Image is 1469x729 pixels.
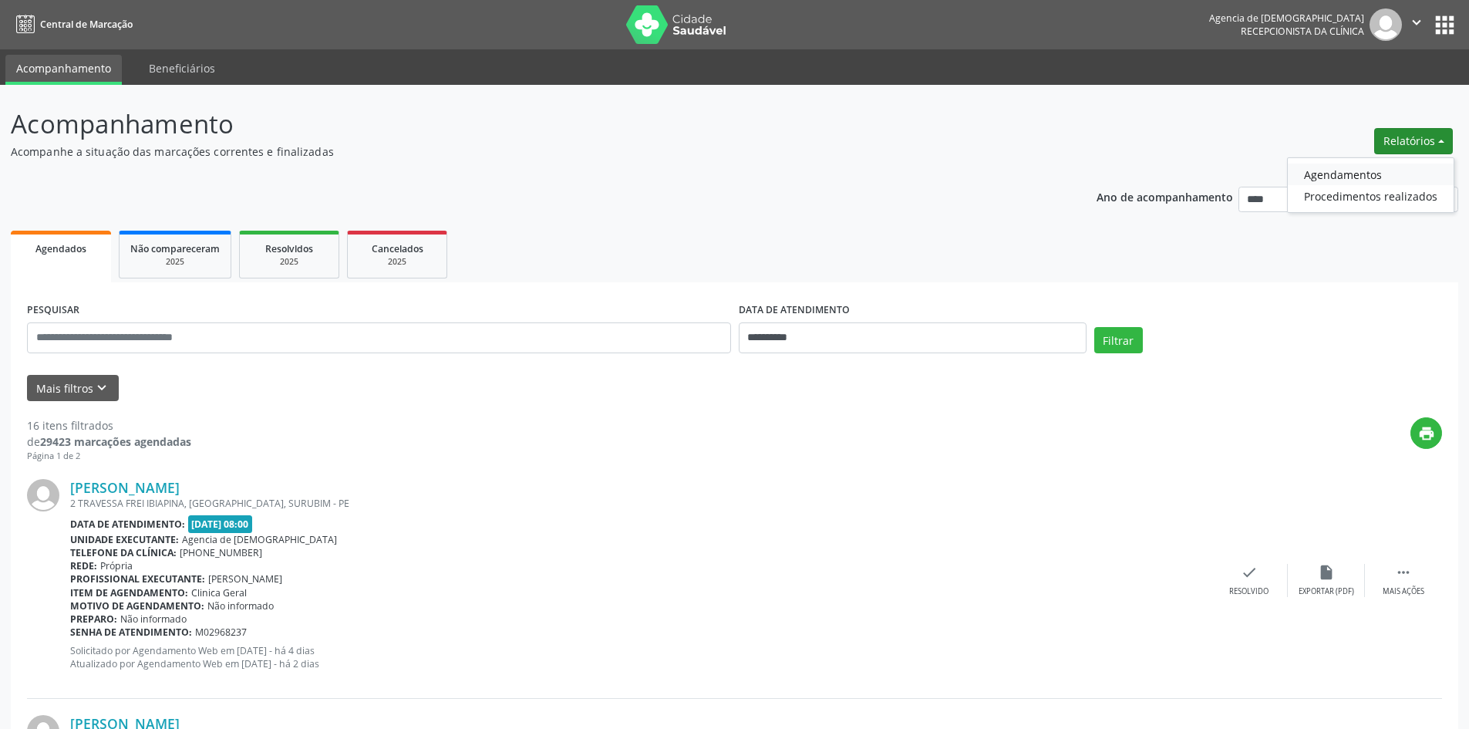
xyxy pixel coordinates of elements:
div: 2025 [251,256,328,268]
span: Central de Marcação [40,18,133,31]
span: [PERSON_NAME] [208,572,282,586]
p: Acompanhe a situação das marcações correntes e finalizadas [11,143,1024,160]
span: [DATE] 08:00 [188,515,253,533]
b: Unidade executante: [70,533,179,546]
span: Cancelados [372,242,423,255]
div: Página 1 de 2 [27,450,191,463]
span: Clinica Geral [191,586,247,599]
b: Preparo: [70,613,117,626]
b: Rede: [70,559,97,572]
span: [PHONE_NUMBER] [180,546,262,559]
i:  [1395,564,1412,581]
span: Agendados [35,242,86,255]
a: Central de Marcação [11,12,133,37]
b: Data de atendimento: [70,518,185,531]
div: Resolvido [1229,586,1269,597]
b: Item de agendamento: [70,586,188,599]
img: img [1370,8,1402,41]
span: Própria [100,559,133,572]
button:  [1402,8,1431,41]
div: 2025 [359,256,436,268]
button: Filtrar [1094,327,1143,353]
span: Agencia de [DEMOGRAPHIC_DATA] [182,533,337,546]
span: Resolvidos [265,242,313,255]
div: 2 TRAVESSA FREI IBIAPINA, [GEOGRAPHIC_DATA], SURUBIM - PE [70,497,1211,510]
p: Solicitado por Agendamento Web em [DATE] - há 4 dias Atualizado por Agendamento Web em [DATE] - h... [70,644,1211,670]
i: check [1241,564,1258,581]
p: Acompanhamento [11,105,1024,143]
span: Não compareceram [130,242,220,255]
b: Profissional executante: [70,572,205,586]
div: de [27,434,191,450]
b: Telefone da clínica: [70,546,177,559]
button: Mais filtroskeyboard_arrow_down [27,375,119,402]
ul: Relatórios [1287,157,1454,213]
div: Mais ações [1383,586,1424,597]
label: PESQUISAR [27,299,79,322]
label: DATA DE ATENDIMENTO [739,299,850,322]
span: Recepcionista da clínica [1241,25,1364,38]
a: Beneficiários [138,55,226,82]
b: Senha de atendimento: [70,626,192,639]
a: Procedimentos realizados [1288,185,1454,207]
i: keyboard_arrow_down [93,380,110,397]
div: Exportar (PDF) [1299,586,1354,597]
i: print [1418,425,1435,442]
button: Relatórios [1374,128,1453,154]
button: print [1410,417,1442,449]
strong: 29423 marcações agendadas [40,434,191,449]
span: M02968237 [195,626,247,639]
i:  [1408,14,1425,31]
div: 16 itens filtrados [27,417,191,434]
a: Agendamentos [1288,164,1454,185]
img: img [27,479,59,511]
span: Não informado [120,613,187,626]
i: insert_drive_file [1318,564,1335,581]
div: Agencia de [DEMOGRAPHIC_DATA] [1209,12,1364,25]
a: Acompanhamento [5,55,122,85]
a: [PERSON_NAME] [70,479,180,496]
button: apps [1431,12,1458,39]
div: 2025 [130,256,220,268]
span: Não informado [207,599,274,613]
p: Ano de acompanhamento [1097,187,1233,206]
b: Motivo de agendamento: [70,599,204,613]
